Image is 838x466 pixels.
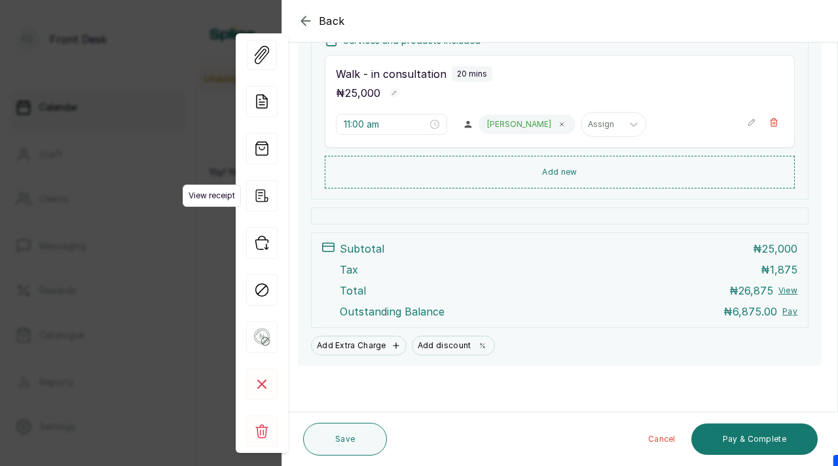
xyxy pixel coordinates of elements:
[303,423,387,456] button: Save
[340,241,384,257] p: Subtotal
[778,285,797,296] button: View
[340,283,366,298] p: Total
[761,262,797,278] p: ₦
[691,423,818,455] button: Pay & Complete
[738,284,773,297] span: 26,875
[770,263,797,276] span: 1,875
[344,117,428,132] input: Select time
[336,66,446,82] p: Walk - in consultation
[340,262,358,278] p: Tax
[457,69,487,79] p: 20 mins
[753,241,797,257] p: ₦
[782,306,797,317] button: Pay
[723,304,777,319] p: ₦6,875.00
[345,86,380,99] span: 25,000
[340,304,445,319] p: Outstanding Balance
[246,180,278,211] div: View receipt
[319,13,345,29] span: Back
[729,283,773,298] p: ₦
[311,336,407,355] button: Add Extra Charge
[412,336,496,355] button: Add discount
[298,13,345,29] button: Back
[325,156,795,188] button: Add new
[336,85,380,101] p: ₦
[762,242,797,255] span: 25,000
[183,185,241,207] span: View receipt
[487,119,551,130] p: [PERSON_NAME]
[638,423,686,455] button: Cancel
